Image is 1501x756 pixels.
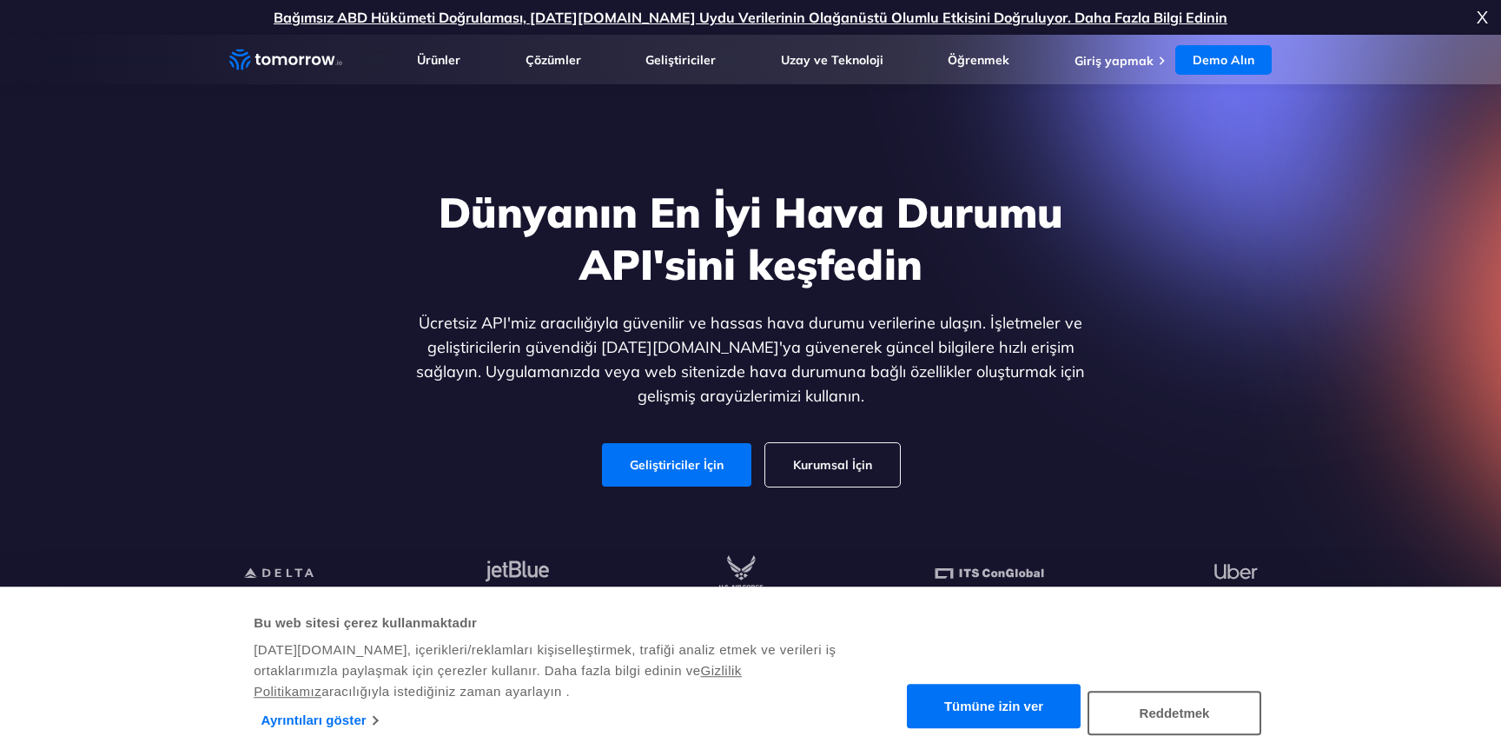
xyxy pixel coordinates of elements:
button: Tümüne izin ver [907,685,1081,729]
font: Reddetmek [1140,706,1210,720]
a: Geliştiriciler [645,52,716,68]
font: X [1477,6,1488,28]
font: [DATE][DOMAIN_NAME], içerikleri/reklamları kişiselleştirmek, trafiği analiz etmek ve verileri iş ... [254,642,836,678]
a: Çözümler [526,52,581,68]
font: Ayrıntıları göster [261,713,367,727]
a: Demo Alın [1175,45,1272,75]
font: Ücretsiz API'miz aracılığıyla güvenilir ve hassas hava durumu verilerine ulaşın. İşletmeler ve ge... [416,313,1085,406]
font: aracılığıyla istediğiniz zaman ayarlayın . [321,684,570,699]
button: Reddetmek [1088,691,1261,735]
a: Uzay ve Teknoloji [781,52,883,68]
a: Öğrenmek [948,52,1009,68]
font: Dünyanın En İyi Hava Durumu API'sini keşfedin [439,186,1063,290]
font: Kurumsal İçin [793,457,872,473]
font: Geliştiriciler İçin [630,457,724,473]
a: Ürünler [417,52,460,68]
a: Kurumsal İçin [765,443,900,487]
a: Ana bağlantı [229,47,342,73]
a: Bağımsız ABD Hükümeti Doğrulaması, [DATE][DOMAIN_NAME] Uydu Verilerinin Olağanüstü Olumlu Etkisin... [274,9,1227,26]
a: Giriş yapmak [1075,53,1154,69]
a: Ayrıntıları göster [261,707,378,733]
font: Bu web sitesi çerez kullanmaktadır [254,615,477,630]
font: Tümüne izin ver [944,700,1043,714]
font: Demo Alın [1193,52,1254,68]
a: Geliştiriciler İçin [602,443,751,487]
